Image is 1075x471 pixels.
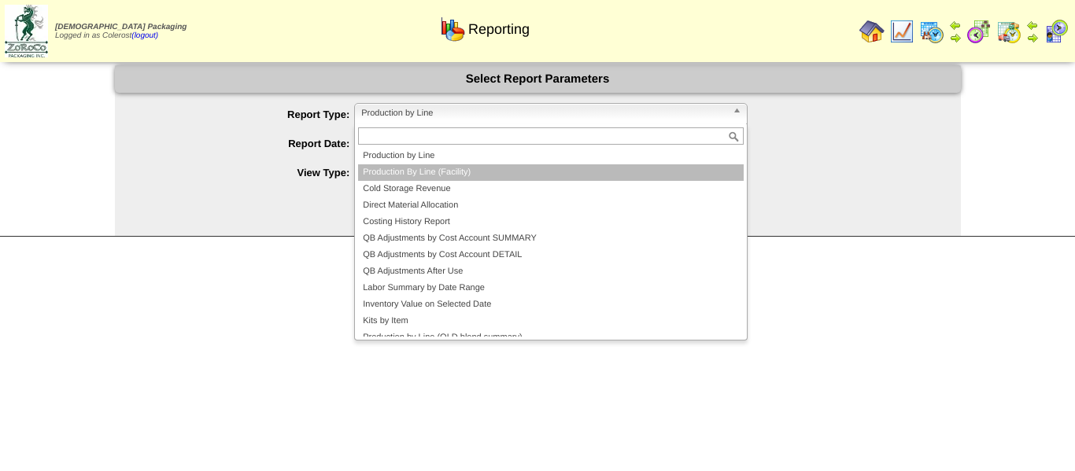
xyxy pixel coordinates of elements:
li: Direct Material Allocation [358,197,744,214]
li: QB Adjustments by Cost Account DETAIL [358,247,744,263]
img: zoroco-logo-small.webp [5,5,48,57]
img: arrowright.gif [1026,31,1039,44]
img: arrowleft.gif [1026,19,1039,31]
div: Select Report Parameters [115,65,961,93]
span: Production by Line [361,104,726,123]
li: Kits by Item [358,313,744,329]
a: (logout) [131,31,158,40]
span: Reporting [468,21,530,38]
li: Inventory Value on Selected Date [358,296,744,313]
img: arrowright.gif [949,31,962,44]
img: line_graph.gif [889,19,914,44]
img: calendarblend.gif [966,19,992,44]
label: Report Type: [146,109,355,120]
li: QB Adjustments by Cost Account SUMMARY [358,230,744,247]
span: Logged in as Colerost [55,23,187,40]
img: calendarprod.gif [919,19,944,44]
li: Production by Line (OLD blend summary) [358,329,744,346]
li: Production by Line [358,148,744,164]
li: QB Adjustments After Use [358,263,744,280]
img: arrowleft.gif [949,19,962,31]
li: Cold Storage Revenue [358,181,744,197]
li: Costing History Report [358,214,744,230]
img: graph.gif [440,17,465,42]
li: Production By Line (Facility) [358,164,744,181]
li: Labor Summary by Date Range [358,280,744,296]
img: calendarinout.gif [996,19,1021,44]
label: Report Date: [146,138,355,149]
label: View Type: [146,167,355,178]
img: home.gif [859,19,885,44]
span: [DEMOGRAPHIC_DATA] Packaging [55,23,187,31]
img: calendarcustomer.gif [1044,19,1069,44]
